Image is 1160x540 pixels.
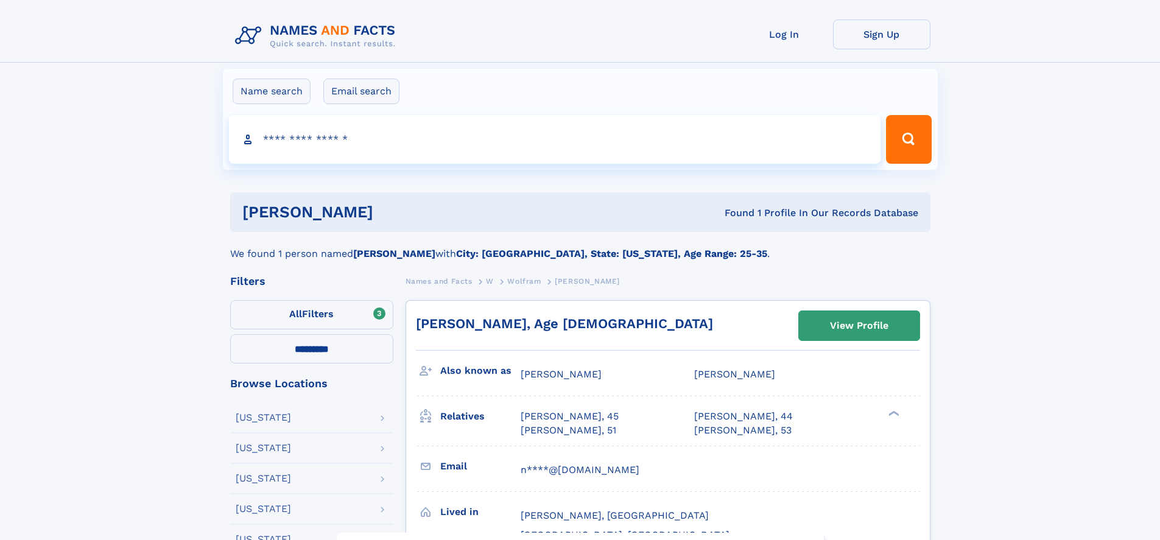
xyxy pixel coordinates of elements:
[555,277,620,286] span: [PERSON_NAME]
[323,79,399,104] label: Email search
[416,316,713,331] a: [PERSON_NAME], Age [DEMOGRAPHIC_DATA]
[230,232,930,261] div: We found 1 person named with .
[886,115,931,164] button: Search Button
[456,248,767,259] b: City: [GEOGRAPHIC_DATA], State: [US_STATE], Age Range: 25-35
[236,443,291,453] div: [US_STATE]
[440,406,521,427] h3: Relatives
[229,115,881,164] input: search input
[521,368,602,380] span: [PERSON_NAME]
[230,19,406,52] img: Logo Names and Facts
[440,502,521,522] h3: Lived in
[233,79,311,104] label: Name search
[236,413,291,423] div: [US_STATE]
[406,273,473,289] a: Names and Facts
[236,474,291,483] div: [US_STATE]
[440,456,521,477] h3: Email
[486,277,494,286] span: W
[230,276,393,287] div: Filters
[521,510,709,521] span: [PERSON_NAME], [GEOGRAPHIC_DATA]
[694,368,775,380] span: [PERSON_NAME]
[521,424,616,437] a: [PERSON_NAME], 51
[289,308,302,320] span: All
[236,504,291,514] div: [US_STATE]
[799,311,919,340] a: View Profile
[736,19,833,49] a: Log In
[694,424,792,437] a: [PERSON_NAME], 53
[830,312,888,340] div: View Profile
[885,410,900,418] div: ❯
[230,378,393,389] div: Browse Locations
[353,248,435,259] b: [PERSON_NAME]
[440,360,521,381] h3: Also known as
[507,277,541,286] span: Wolfram
[833,19,930,49] a: Sign Up
[486,273,494,289] a: W
[507,273,541,289] a: Wolfram
[521,410,619,423] a: [PERSON_NAME], 45
[242,205,549,220] h1: [PERSON_NAME]
[549,206,918,220] div: Found 1 Profile In Our Records Database
[230,300,393,329] label: Filters
[694,410,793,423] a: [PERSON_NAME], 44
